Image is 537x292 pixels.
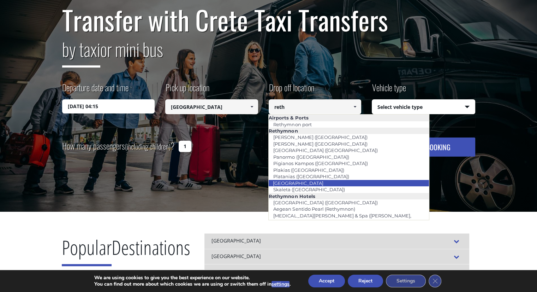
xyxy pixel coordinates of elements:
[269,171,353,181] a: Platanias ([GEOGRAPHIC_DATA])
[62,138,174,155] label: How many passengers ?
[269,99,362,114] input: Select drop-off location
[269,158,372,168] a: Pigianos Kampos ([GEOGRAPHIC_DATA])
[125,141,171,152] small: (including children)
[165,81,209,99] label: Pick up location
[269,165,348,175] a: Plakias ([GEOGRAPHIC_DATA])
[62,35,475,73] h2: or mini bus
[372,100,475,115] span: Select vehicle type
[348,275,383,287] button: Reject
[349,99,361,114] a: Show All Items
[94,275,291,281] p: We are using cookies to give you the best experience on our website.
[308,275,345,287] button: Accept
[269,198,382,208] a: [GEOGRAPHIC_DATA] ([GEOGRAPHIC_DATA])
[62,234,112,266] span: Popular
[269,204,359,214] a: Aegean Sentido Pearl (Rethymnon)
[269,152,353,162] a: Panormo ([GEOGRAPHIC_DATA])
[269,119,316,129] a: Rethymnon port
[269,132,372,142] a: [PERSON_NAME] ([GEOGRAPHIC_DATA])
[268,178,328,188] a: [GEOGRAPHIC_DATA]
[386,275,426,287] button: Settings
[272,281,290,287] button: settings
[62,233,190,271] h2: Destinations
[269,128,429,134] li: Rethymnon
[372,81,406,99] label: Vehicle type
[269,139,372,149] a: [PERSON_NAME] ([GEOGRAPHIC_DATA])
[269,81,314,99] label: Drop off location
[62,81,129,99] label: Departure date and time
[62,5,475,35] h1: Transfer with Crete Taxi Transfers
[269,211,411,227] a: [MEDICAL_DATA][PERSON_NAME] & Spa ([PERSON_NAME], [GEOGRAPHIC_DATA])
[246,99,257,114] a: Show All Items
[204,249,469,264] div: [GEOGRAPHIC_DATA]
[429,275,441,287] button: Close GDPR Cookie Banner
[165,99,258,114] input: Select pickup location
[269,145,382,155] a: [GEOGRAPHIC_DATA] ([GEOGRAPHIC_DATA])
[204,233,469,249] div: [GEOGRAPHIC_DATA]
[269,193,429,199] li: Rethymnon Hotels
[269,115,429,121] li: Airports & Ports
[204,264,469,280] div: [GEOGRAPHIC_DATA] ([GEOGRAPHIC_DATA], [GEOGRAPHIC_DATA])
[62,36,100,68] span: by taxi
[94,281,291,287] p: You can find out more about which cookies we are using or switch them off in .
[269,185,349,194] a: Skaleta ([GEOGRAPHIC_DATA])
